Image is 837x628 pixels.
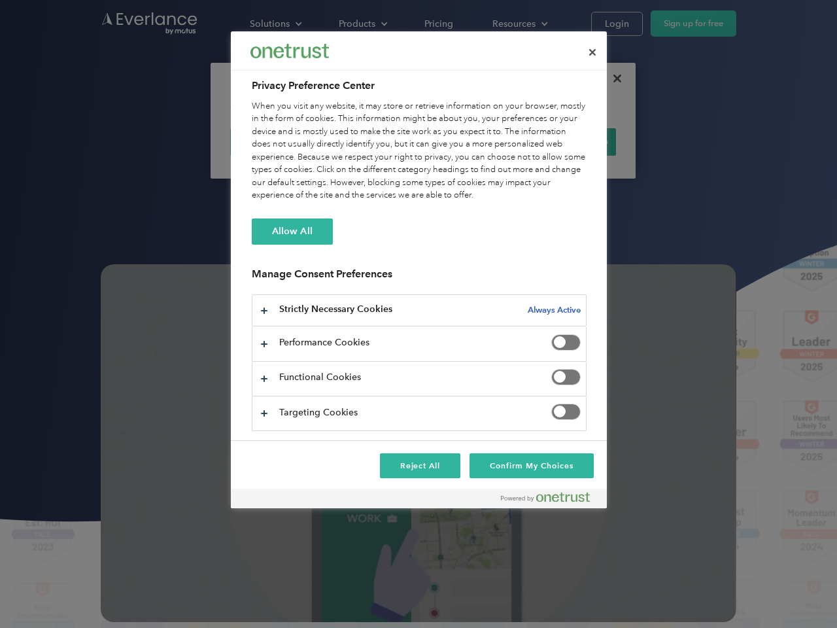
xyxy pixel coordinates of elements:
[501,492,600,508] a: Powered by OneTrust Opens in a new Tab
[231,31,607,508] div: Preference center
[250,38,329,64] div: Everlance
[96,78,162,105] input: Submit
[252,100,587,202] div: When you visit any website, it may store or retrieve information on your browser, mostly in the f...
[250,44,329,58] img: Everlance
[380,453,461,478] button: Reject All
[470,453,593,478] button: Confirm My Choices
[231,31,607,508] div: Privacy Preference Center
[578,38,607,67] button: Close
[252,218,333,245] button: Allow All
[252,268,587,288] h3: Manage Consent Preferences
[501,492,590,502] img: Powered by OneTrust Opens in a new Tab
[252,78,587,94] h2: Privacy Preference Center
